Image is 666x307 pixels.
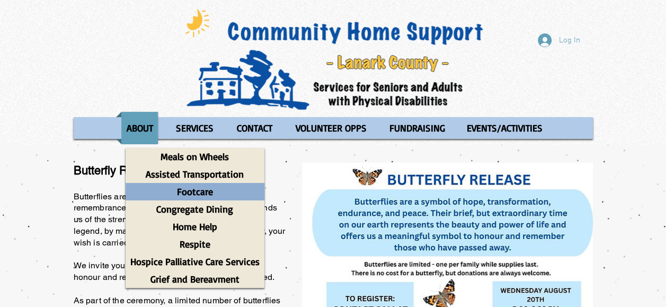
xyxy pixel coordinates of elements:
[171,112,218,144] p: SERVICES
[166,112,224,144] a: SERVICES
[126,165,264,183] a: Assisted Transportation
[379,112,454,144] a: FUNDRAISING
[74,164,207,177] span: Butterfly Release - [DATE]
[122,112,158,144] p: ABOUT
[141,165,248,183] p: Assisted Transportation
[530,30,588,50] button: Log In
[126,270,264,288] a: Grief and Bereavment
[146,270,244,288] p: Grief and Bereavment
[152,200,238,218] p: Congregate Dining
[126,218,264,235] a: Home Help
[116,112,163,144] a: ABOUT
[457,112,553,144] a: EVENTS/ACTIVITIES
[126,235,264,253] a: Respite
[156,148,234,165] p: Meals on Wheels
[286,112,377,144] a: VOLUNTEER OPPS
[126,200,264,218] a: Congregate Dining
[291,112,371,144] p: VOLUNTEER OPPS
[126,253,264,270] a: Hospice Palliative Care Services
[74,112,593,144] nav: Site
[126,148,264,165] a: Meals on Wheels
[172,183,218,200] p: Footcare
[175,235,215,253] p: Respite
[385,112,450,144] p: FUNDRAISING
[232,112,277,144] p: CONTACT
[126,183,264,200] a: Footcare
[226,112,283,144] a: CONTACT
[168,218,222,235] p: Home Help
[555,35,584,46] span: Log In
[462,112,547,144] p: EVENTS/ACTIVITIES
